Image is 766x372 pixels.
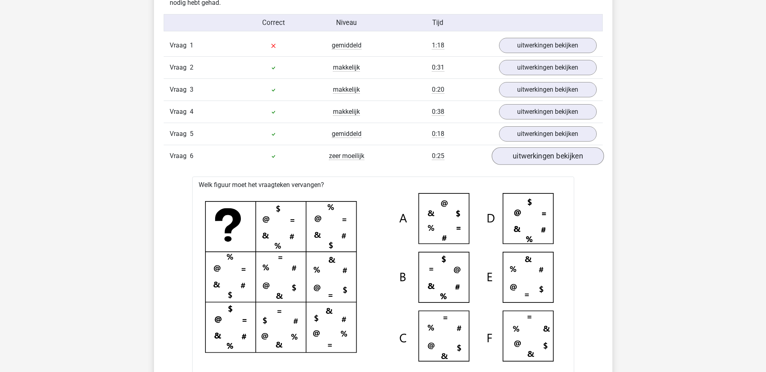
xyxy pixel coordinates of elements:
span: zeer moeilijk [329,152,364,160]
div: Niveau [310,18,383,28]
a: uitwerkingen bekijken [499,38,597,53]
span: makkelijk [333,64,360,72]
span: 5 [190,130,193,138]
span: makkelijk [333,86,360,94]
span: 0:18 [432,130,444,138]
span: Vraag [170,41,190,50]
a: uitwerkingen bekijken [499,82,597,97]
span: 2 [190,64,193,71]
div: Tijd [383,18,493,28]
span: 0:31 [432,64,444,72]
span: gemiddeld [332,130,361,138]
span: 0:38 [432,108,444,116]
a: uitwerkingen bekijken [499,104,597,119]
span: Vraag [170,107,190,117]
span: Vraag [170,85,190,95]
span: Vraag [170,129,190,139]
span: makkelijk [333,108,360,116]
span: 0:25 [432,152,444,160]
a: uitwerkingen bekijken [499,126,597,142]
span: 1 [190,41,193,49]
span: Vraag [170,151,190,161]
a: uitwerkingen bekijken [491,147,604,165]
div: Correct [237,18,310,28]
span: gemiddeld [332,41,361,49]
span: Vraag [170,63,190,72]
span: 1:18 [432,41,444,49]
span: 4 [190,108,193,115]
span: 0:20 [432,86,444,94]
a: uitwerkingen bekijken [499,60,597,75]
span: 3 [190,86,193,93]
span: 6 [190,152,193,160]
